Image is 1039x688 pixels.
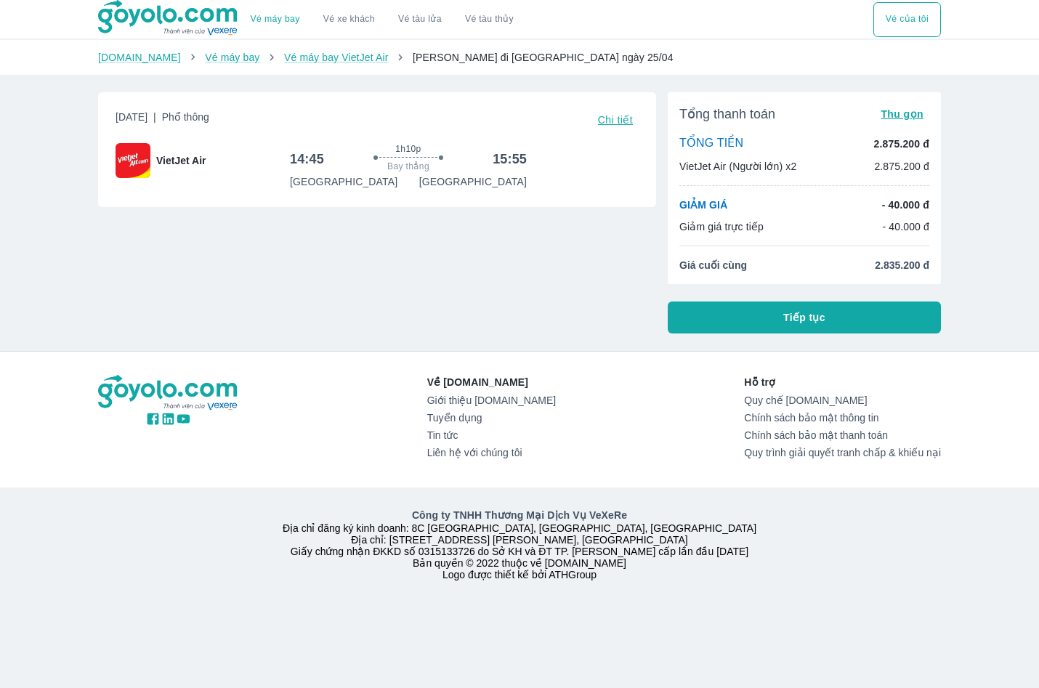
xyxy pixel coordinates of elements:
a: Liên hệ với chúng tôi [427,447,556,458]
a: Tin tức [427,429,556,441]
p: VietJet Air (Người lớn) x2 [679,159,796,174]
div: Địa chỉ đăng ký kinh doanh: 8C [GEOGRAPHIC_DATA], [GEOGRAPHIC_DATA], [GEOGRAPHIC_DATA] Địa chỉ: [... [89,508,950,580]
span: Giá cuối cùng [679,258,747,272]
span: 2.835.200 đ [875,258,929,272]
p: Về [DOMAIN_NAME] [427,375,556,389]
div: choose transportation mode [239,2,525,37]
button: Vé của tôi [873,2,941,37]
p: TỔNG TIỀN [679,136,743,152]
nav: breadcrumb [98,50,941,65]
div: choose transportation mode [873,2,941,37]
span: Chi tiết [598,114,633,126]
h6: 15:55 [493,150,527,168]
p: [GEOGRAPHIC_DATA] [419,174,527,189]
a: Vé tàu lửa [387,2,453,37]
img: logo [98,375,239,411]
p: - 40.000 đ [882,198,929,212]
p: Công ty TNHH Thương Mại Dịch Vụ VeXeRe [101,508,938,522]
button: Thu gọn [875,104,929,124]
p: - 40.000 đ [882,219,929,234]
a: Giới thiệu [DOMAIN_NAME] [427,394,556,406]
span: | [153,111,156,123]
span: Bay thẳng [387,161,429,172]
button: Vé tàu thủy [453,2,525,37]
a: [DOMAIN_NAME] [98,52,181,63]
p: Giảm giá trực tiếp [679,219,764,234]
a: Vé máy bay VietJet Air [284,52,388,63]
p: 2.875.200 đ [874,159,929,174]
a: Quy chế [DOMAIN_NAME] [744,394,941,406]
h6: 14:45 [290,150,324,168]
a: Chính sách bảo mật thanh toán [744,429,941,441]
span: [PERSON_NAME] đi [GEOGRAPHIC_DATA] ngày 25/04 [413,52,674,63]
span: 1h10p [395,143,421,155]
button: Tiếp tục [668,301,941,333]
a: Vé xe khách [323,14,375,25]
a: Quy trình giải quyết tranh chấp & khiếu nại [744,447,941,458]
span: Thu gọn [881,108,923,120]
p: Hỗ trợ [744,375,941,389]
span: Tiếp tục [783,310,825,325]
a: Tuyển dụng [427,412,556,424]
a: Vé máy bay [251,14,300,25]
span: Tổng thanh toán [679,105,775,123]
button: Chi tiết [592,110,639,130]
span: Phổ thông [162,111,209,123]
p: 2.875.200 đ [874,137,929,151]
a: Vé máy bay [205,52,259,63]
p: [GEOGRAPHIC_DATA] [290,174,397,189]
span: VietJet Air [156,153,206,168]
span: [DATE] [116,110,209,130]
a: Chính sách bảo mật thông tin [744,412,941,424]
p: GIẢM GIÁ [679,198,727,212]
